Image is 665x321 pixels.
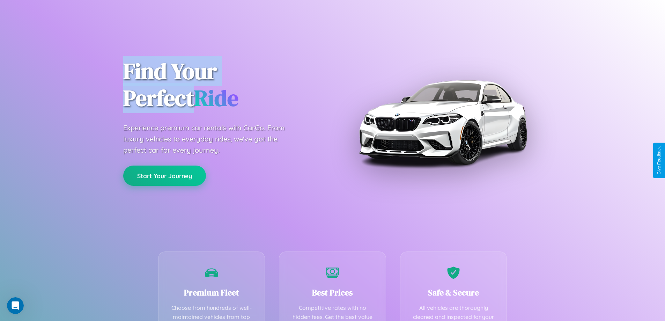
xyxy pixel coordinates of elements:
h1: Find Your Perfect [123,58,322,112]
h3: Premium Fleet [169,287,254,298]
button: Start Your Journey [123,166,206,186]
h3: Safe & Secure [411,287,496,298]
img: Premium BMW car rental vehicle [355,35,530,210]
span: Ride [194,83,238,113]
p: Experience premium car rentals with CarGo. From luxury vehicles to everyday rides, we've got the ... [123,122,298,156]
div: Give Feedback [657,146,662,175]
iframe: Intercom live chat [7,297,24,314]
h3: Best Prices [290,287,375,298]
